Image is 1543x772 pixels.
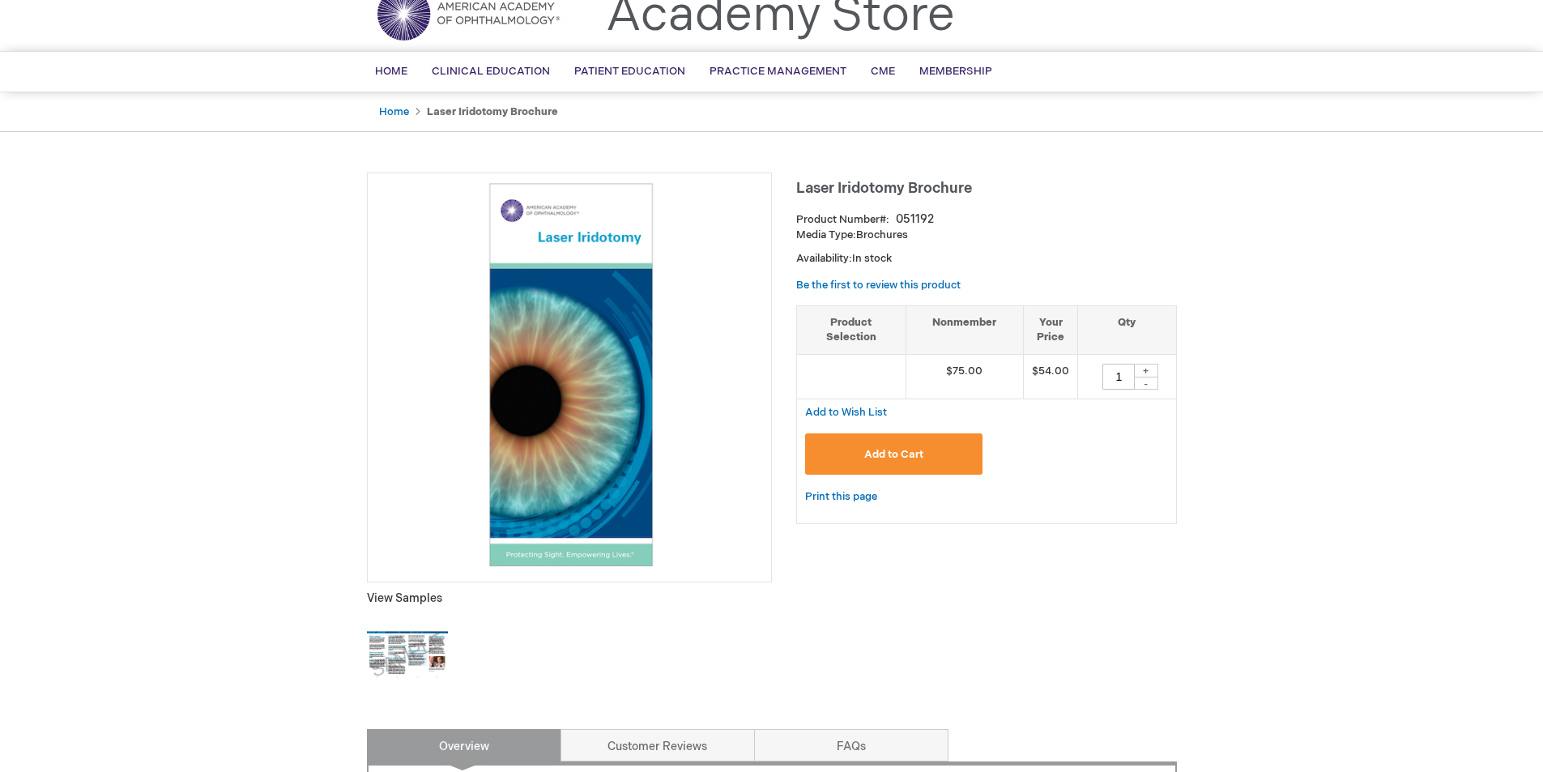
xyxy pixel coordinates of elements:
a: Home [379,105,409,118]
a: Print this page [805,487,877,507]
strong: Product Number [796,213,889,226]
a: Overview [367,729,561,761]
th: Your Price [1024,305,1078,354]
th: Qty [1078,305,1176,354]
img: Laser Iridotomy Brochure [376,181,763,569]
span: Patient Education [574,65,685,78]
span: Home [375,65,407,78]
div: 051192 [896,211,934,228]
a: Customer Reviews [561,729,755,761]
div: + [1134,364,1158,377]
th: Product Selection [797,305,906,354]
div: - [1134,377,1158,390]
a: Add to Wish List [805,405,887,419]
span: Add to Cart [864,448,923,461]
p: View Samples [367,591,772,607]
strong: Laser Iridotomy Brochure [427,105,558,118]
span: Add to Wish List [805,406,887,419]
span: In stock [852,252,892,265]
input: Qty [1102,364,1135,390]
span: Practice Management [710,65,846,78]
span: Membership [919,65,992,78]
span: Clinical Education [432,65,550,78]
a: Be the first to review this product [796,279,961,292]
span: CME [871,65,895,78]
th: Nonmember [906,305,1024,354]
td: $54.00 [1024,354,1078,399]
p: Availability: [796,251,1177,267]
p: Brochures [796,228,1177,243]
td: $75.00 [906,354,1024,399]
strong: Media Type: [796,228,856,241]
img: Click to view [367,615,448,696]
button: Add to Cart [805,433,983,475]
a: FAQs [754,729,948,761]
span: Laser Iridotomy Brochure [796,180,972,197]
